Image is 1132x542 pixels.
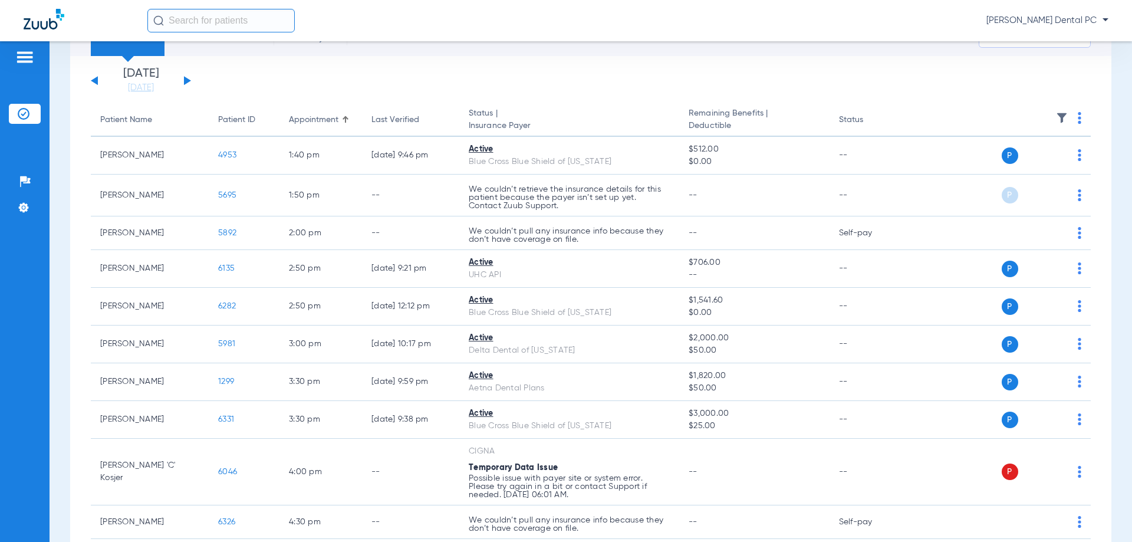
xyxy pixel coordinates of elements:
[469,344,670,357] div: Delta Dental of [US_STATE]
[279,137,362,175] td: 1:40 PM
[91,175,209,216] td: [PERSON_NAME]
[679,104,829,137] th: Remaining Benefits |
[218,229,236,237] span: 5892
[469,445,670,458] div: CIGNA
[147,9,295,32] input: Search for patients
[279,401,362,439] td: 3:30 PM
[469,143,670,156] div: Active
[689,382,820,395] span: $50.00
[279,505,362,539] td: 4:30 PM
[1056,112,1068,124] img: filter.svg
[689,344,820,357] span: $50.00
[469,370,670,382] div: Active
[469,516,670,533] p: We couldn’t pull any insurance info because they don’t have coverage on file.
[91,439,209,505] td: [PERSON_NAME] 'C' Kosjer
[362,326,459,363] td: [DATE] 10:17 PM
[106,82,176,94] a: [DATE]
[362,216,459,250] td: --
[830,288,909,326] td: --
[469,464,558,472] span: Temporary Data Issue
[1002,261,1018,277] span: P
[91,137,209,175] td: [PERSON_NAME]
[830,363,909,401] td: --
[1073,485,1132,542] div: Chat Widget
[1078,376,1081,387] img: group-dot-blue.svg
[1078,189,1081,201] img: group-dot-blue.svg
[24,9,64,29] img: Zuub Logo
[15,50,34,64] img: hamburger-icon
[689,420,820,432] span: $25.00
[1002,147,1018,164] span: P
[91,505,209,539] td: [PERSON_NAME]
[459,104,679,137] th: Status |
[469,257,670,269] div: Active
[689,408,820,420] span: $3,000.00
[279,439,362,505] td: 4:00 PM
[371,114,419,126] div: Last Verified
[830,439,909,505] td: --
[986,15,1108,27] span: [PERSON_NAME] Dental PC
[1002,412,1018,428] span: P
[279,326,362,363] td: 3:00 PM
[830,505,909,539] td: Self-pay
[279,216,362,250] td: 2:00 PM
[1002,336,1018,353] span: P
[689,143,820,156] span: $512.00
[689,307,820,319] span: $0.00
[218,518,235,526] span: 6326
[830,401,909,439] td: --
[289,114,338,126] div: Appointment
[279,363,362,401] td: 3:30 PM
[830,250,909,288] td: --
[469,227,670,244] p: We couldn’t pull any insurance info because they don’t have coverage on file.
[218,468,237,476] span: 6046
[469,156,670,168] div: Blue Cross Blue Shield of [US_STATE]
[279,175,362,216] td: 1:50 PM
[91,250,209,288] td: [PERSON_NAME]
[689,269,820,281] span: --
[689,518,697,526] span: --
[689,294,820,307] span: $1,541.60
[1078,338,1081,350] img: group-dot-blue.svg
[830,175,909,216] td: --
[106,68,176,94] li: [DATE]
[362,250,459,288] td: [DATE] 9:21 PM
[689,156,820,168] span: $0.00
[469,185,670,210] p: We couldn’t retrieve the insurance details for this patient because the payer isn’t set up yet. C...
[218,151,236,159] span: 4953
[830,326,909,363] td: --
[362,505,459,539] td: --
[218,114,255,126] div: Patient ID
[218,377,234,386] span: 1299
[91,401,209,439] td: [PERSON_NAME]
[830,216,909,250] td: Self-pay
[1078,112,1081,124] img: group-dot-blue.svg
[218,302,236,310] span: 6282
[371,114,450,126] div: Last Verified
[1078,466,1081,478] img: group-dot-blue.svg
[218,264,235,272] span: 6135
[1002,374,1018,390] span: P
[362,401,459,439] td: [DATE] 9:38 PM
[1078,413,1081,425] img: group-dot-blue.svg
[469,408,670,420] div: Active
[689,120,820,132] span: Deductible
[279,288,362,326] td: 2:50 PM
[91,326,209,363] td: [PERSON_NAME]
[100,114,152,126] div: Patient Name
[91,363,209,401] td: [PERSON_NAME]
[830,137,909,175] td: --
[218,340,235,348] span: 5981
[689,468,697,476] span: --
[289,114,353,126] div: Appointment
[279,250,362,288] td: 2:50 PM
[91,216,209,250] td: [PERSON_NAME]
[153,15,164,26] img: Search Icon
[362,137,459,175] td: [DATE] 9:46 PM
[689,257,820,269] span: $706.00
[1002,187,1018,203] span: P
[689,229,697,237] span: --
[469,120,670,132] span: Insurance Payer
[1078,149,1081,161] img: group-dot-blue.svg
[362,175,459,216] td: --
